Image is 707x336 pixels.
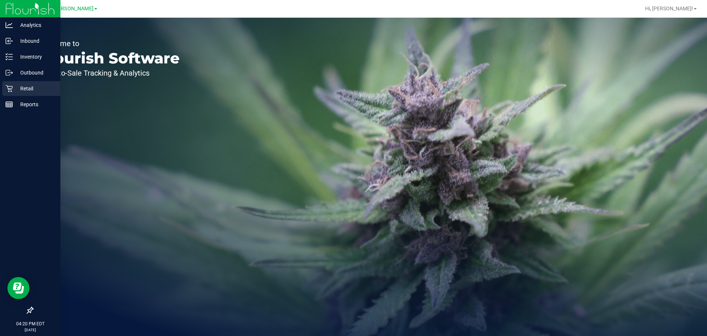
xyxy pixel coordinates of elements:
[6,21,13,29] inline-svg: Analytics
[13,100,57,109] p: Reports
[40,69,180,77] p: Seed-to-Sale Tracking & Analytics
[40,40,180,47] p: Welcome to
[13,37,57,45] p: Inbound
[6,85,13,92] inline-svg: Retail
[3,321,57,327] p: 04:20 PM EDT
[7,277,29,299] iframe: Resource center
[13,84,57,93] p: Retail
[13,52,57,61] p: Inventory
[6,101,13,108] inline-svg: Reports
[645,6,693,11] span: Hi, [PERSON_NAME]!
[3,327,57,333] p: [DATE]
[53,6,94,12] span: [PERSON_NAME]
[6,53,13,60] inline-svg: Inventory
[6,37,13,45] inline-svg: Inbound
[13,68,57,77] p: Outbound
[13,21,57,30] p: Analytics
[6,69,13,76] inline-svg: Outbound
[40,51,180,66] p: Flourish Software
